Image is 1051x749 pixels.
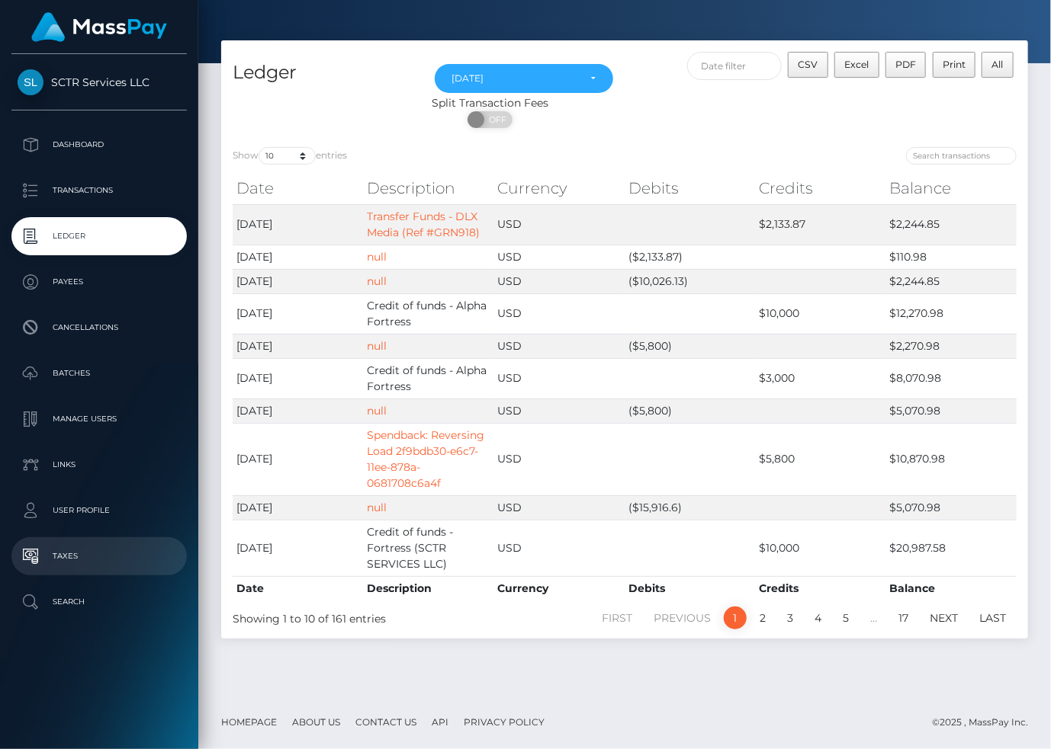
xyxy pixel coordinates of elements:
[886,423,1017,495] td: $10,870.98
[18,225,181,248] p: Ledger
[452,72,579,85] div: [DATE]
[625,576,755,600] th: Debits
[363,520,493,576] td: Credit of funds - Fortress (SCTR SERVICES LLC)
[755,423,885,495] td: $5,800
[11,491,187,530] a: User Profile
[806,607,830,629] a: 4
[233,334,363,358] td: [DATE]
[943,59,966,70] span: Print
[494,495,625,520] td: USD
[18,453,181,476] p: Links
[18,362,181,385] p: Batches
[426,710,455,734] a: API
[799,59,818,70] span: CSV
[11,171,187,210] a: Transactions
[11,75,187,89] span: SCTR Services LLC
[992,59,1004,70] span: All
[363,358,493,399] td: Credit of funds - Alpha Fortress
[494,399,625,423] td: USD
[11,217,187,255] a: Ledger
[18,270,181,293] p: Payees
[625,399,755,423] td: ($5,800)
[494,245,625,269] td: USD
[367,501,387,514] a: null
[11,126,187,164] a: Dashboard
[933,52,976,78] button: Print
[11,446,187,484] a: Links
[233,358,363,399] td: [DATE]
[932,714,1040,731] div: © 2025 , MassPay Inc.
[18,316,181,339] p: Cancellations
[18,408,181,431] p: Manage Users
[755,520,885,576] td: $10,000
[625,334,755,358] td: ($5,800)
[755,173,885,203] th: Credits
[11,354,187,392] a: Batches
[788,52,828,78] button: CSV
[18,591,181,613] p: Search
[11,309,187,347] a: Cancellations
[494,269,625,293] td: USD
[233,147,347,165] label: Show entries
[363,173,493,203] th: Description
[233,269,363,293] td: [DATE]
[367,404,387,418] a: null
[11,263,187,301] a: Payees
[751,607,774,629] a: 2
[886,245,1017,269] td: $110.98
[367,274,387,288] a: null
[367,428,484,490] a: Spendback: Reversing Load 2f9bdb30-e6c7-11ee-878a-0681708c6a4f
[886,334,1017,358] td: $2,270.98
[755,358,885,399] td: $3,000
[18,545,181,568] p: Taxes
[18,69,43,95] img: SCTR Services LLC
[494,358,625,399] td: USD
[286,710,346,734] a: About Us
[886,293,1017,334] td: $12,270.98
[886,204,1017,245] td: $2,244.85
[755,293,885,334] td: $10,000
[921,607,966,629] a: Next
[724,607,747,629] a: 1
[625,245,755,269] td: ($2,133.87)
[886,173,1017,203] th: Balance
[625,495,755,520] td: ($15,916.6)
[233,520,363,576] td: [DATE]
[233,576,363,600] th: Date
[886,358,1017,399] td: $8,070.98
[367,250,387,264] a: null
[494,204,625,245] td: USD
[11,400,187,438] a: Manage Users
[834,52,879,78] button: Excel
[363,293,493,334] td: Credit of funds - Alpha Fortress
[494,173,625,203] th: Currency
[494,334,625,358] td: USD
[233,399,363,423] td: [DATE]
[367,339,387,353] a: null
[233,423,363,495] td: [DATE]
[18,499,181,522] p: User Profile
[233,293,363,334] td: [DATE]
[886,520,1017,576] td: $20,987.58
[11,537,187,575] a: Taxes
[755,576,885,600] th: Credits
[886,269,1017,293] td: $2,244.85
[687,52,783,80] input: Date filter
[625,269,755,293] td: ($10,026.13)
[625,173,755,203] th: Debits
[971,607,1014,629] a: Last
[233,204,363,245] td: [DATE]
[476,111,514,128] span: OFF
[11,583,187,621] a: Search
[895,59,916,70] span: PDF
[886,495,1017,520] td: $5,070.98
[886,399,1017,423] td: $5,070.98
[458,710,551,734] a: Privacy Policy
[494,293,625,334] td: USD
[233,59,412,86] h4: Ledger
[844,59,869,70] span: Excel
[259,147,316,165] select: Showentries
[779,607,802,629] a: 3
[233,173,363,203] th: Date
[834,607,857,629] a: 5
